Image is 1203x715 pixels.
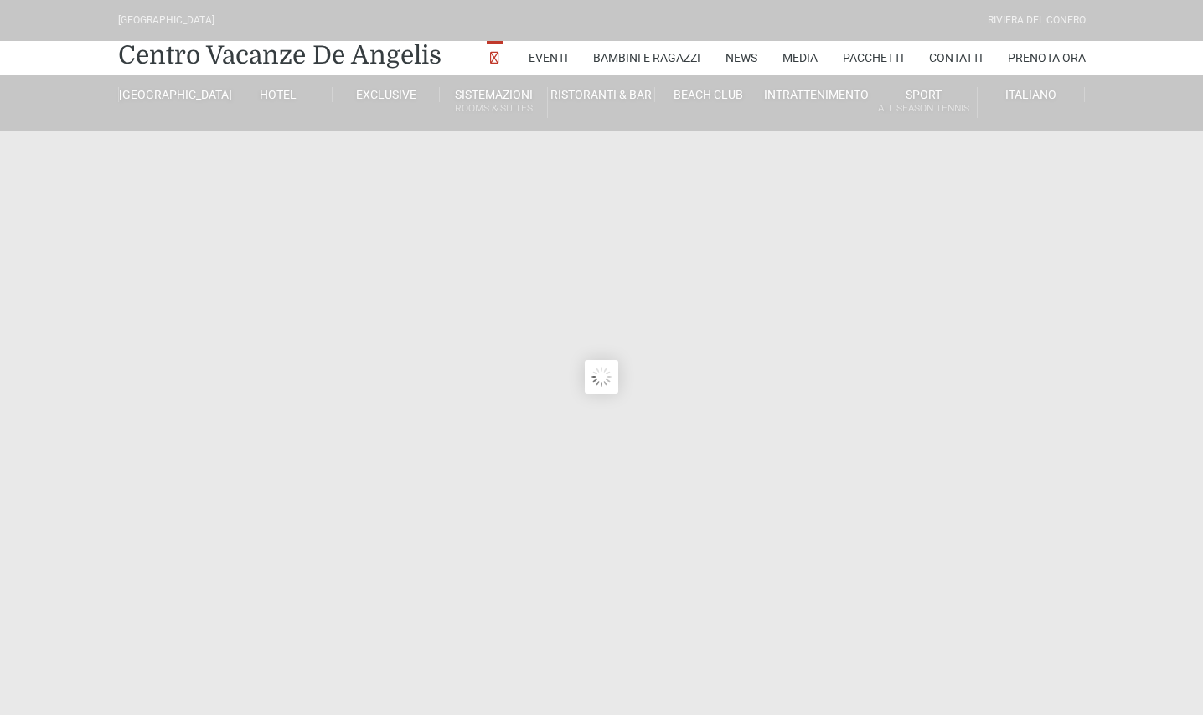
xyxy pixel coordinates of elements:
a: Italiano [978,87,1085,102]
small: Rooms & Suites [440,100,546,116]
a: Eventi [529,41,568,75]
a: Ristoranti & Bar [548,87,655,102]
a: Media [782,41,818,75]
a: Intrattenimento [762,87,870,102]
a: Exclusive [333,87,440,102]
a: Prenota Ora [1008,41,1086,75]
a: Hotel [225,87,333,102]
div: Riviera Del Conero [988,13,1086,28]
a: Pacchetti [843,41,904,75]
a: Bambini e Ragazzi [593,41,700,75]
a: Beach Club [655,87,762,102]
a: SportAll Season Tennis [870,87,978,118]
a: SistemazioniRooms & Suites [440,87,547,118]
small: All Season Tennis [870,100,977,116]
a: Centro Vacanze De Angelis [118,39,441,72]
a: Contatti [929,41,983,75]
a: News [725,41,757,75]
a: [GEOGRAPHIC_DATA] [118,87,225,102]
span: Italiano [1005,88,1056,101]
div: [GEOGRAPHIC_DATA] [118,13,214,28]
